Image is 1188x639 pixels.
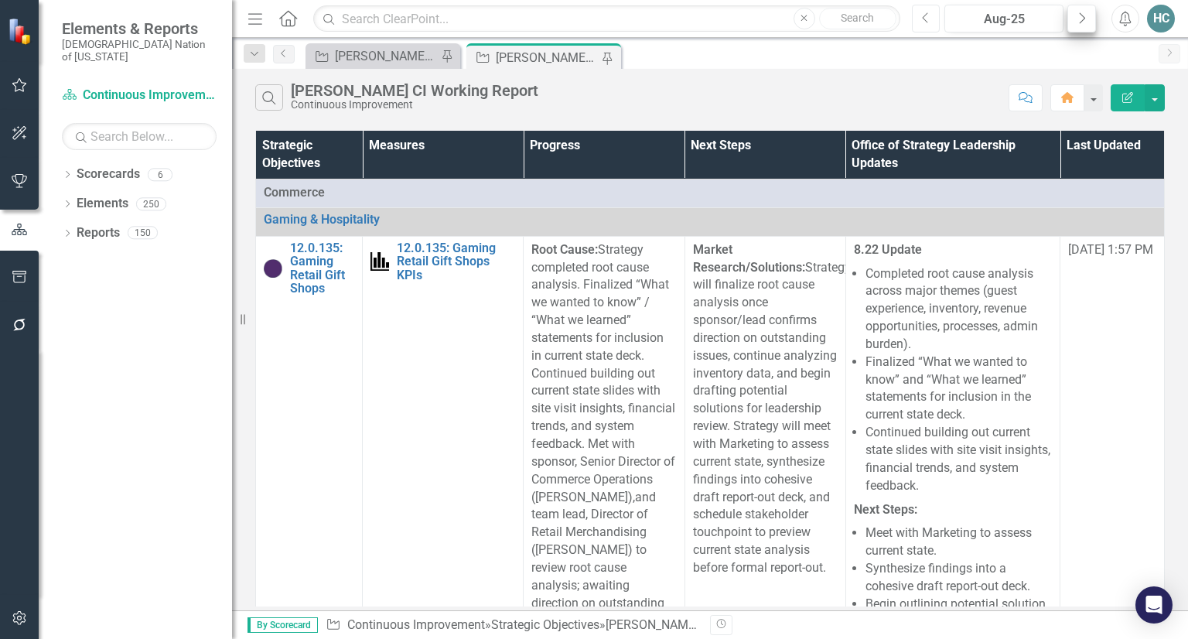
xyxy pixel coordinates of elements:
div: [PERSON_NAME] CI Working Report [606,617,799,632]
p: Continued building out current state slides with site visit insights, financial trends, and syste... [865,424,1052,494]
strong: Next Steps: [854,502,917,517]
span: inalize root cause analysis once sponsor/lead confirms direction on outstanding issues, c [693,277,826,362]
div: [PERSON_NAME] CI Working Report [496,48,598,67]
span: Elements & Reports [62,19,217,38]
div: Aug-25 [950,10,1058,29]
li: Meet with Marketing to assess current state. [865,525,1052,560]
button: Search [819,8,896,29]
a: Gaming & Hospitality [264,213,1156,227]
a: [PERSON_NAME] CI Action Plans [309,46,437,66]
img: Performance Management [370,252,389,271]
p: Completed root cause analysis across major themes (guest experience, inventory, revenue opportuni... [865,265,1052,354]
button: HC [1147,5,1175,32]
td: Double-Click to Edit [256,179,1165,207]
span: By Scorecard [247,617,318,633]
small: [DEMOGRAPHIC_DATA] Nation of [US_STATE] [62,38,217,63]
a: Elements [77,195,128,213]
p: Finalized “What we wanted to know” and “What we learned” statements for inclusion in the current ... [865,354,1052,424]
a: Reports [77,224,120,242]
strong: Market Research/Solutions: [693,242,805,275]
div: 150 [128,227,158,240]
a: Scorecards [77,166,140,183]
a: 12.0.135: Gaming Retail Gift Shops KPIs [397,241,515,282]
span: Search [841,12,874,24]
input: Search ClearPoint... [313,5,900,32]
strong: 8.22 Update [854,242,922,257]
input: Search Below... [62,123,217,150]
div: Continuous Improvement [291,99,538,111]
a: Continuous Improvement [62,87,217,104]
div: [PERSON_NAME] CI Working Report [291,82,538,99]
a: 12.0.135: Gaming Retail Gift Shops [290,241,354,296]
p: Strategy will f ontinue analyzing inventory data, and begin drafting potential solutions for lead... [693,241,838,577]
img: CI In Progress [264,259,282,278]
div: Open Intercom Messenger [1135,586,1173,624]
span: Commerce [264,184,1156,202]
strong: Root Cause: [531,242,598,257]
div: 250 [136,197,166,210]
td: Double-Click to Edit Right Click for Context Menu [256,207,1165,236]
div: [DATE] 1:57 PM [1068,241,1156,259]
p: Synthesize findings into a cohesive draft report-out deck. [865,560,1052,596]
div: [PERSON_NAME] CI Action Plans [335,46,437,66]
a: Strategic Objectives [491,617,599,632]
a: Continuous Improvement [347,617,485,632]
div: » » [326,617,698,634]
div: 6 [148,168,172,181]
img: ClearPoint Strategy [6,16,36,46]
button: Aug-25 [944,5,1063,32]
